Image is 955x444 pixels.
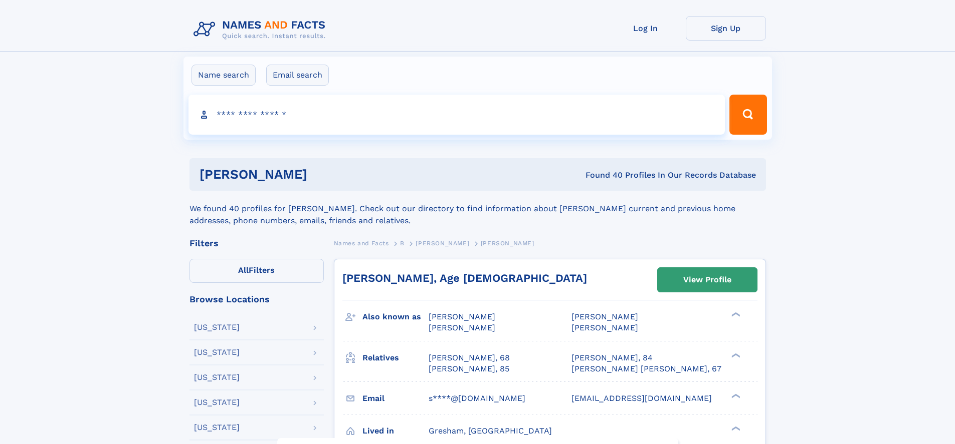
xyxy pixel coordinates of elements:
input: search input [188,95,725,135]
div: Browse Locations [189,295,324,304]
a: Sign Up [686,16,766,41]
span: [EMAIL_ADDRESS][DOMAIN_NAME] [571,393,712,403]
span: [PERSON_NAME] [429,323,495,332]
div: [US_STATE] [194,323,240,331]
span: [PERSON_NAME] [571,323,638,332]
div: [US_STATE] [194,423,240,431]
div: [US_STATE] [194,348,240,356]
span: Gresham, [GEOGRAPHIC_DATA] [429,426,552,435]
h3: Relatives [362,349,429,366]
div: Filters [189,239,324,248]
div: We found 40 profiles for [PERSON_NAME]. Check out our directory to find information about [PERSON... [189,191,766,227]
a: [PERSON_NAME], 85 [429,363,509,374]
h3: Also known as [362,308,429,325]
span: [PERSON_NAME] [481,240,534,247]
button: Search Button [729,95,767,135]
a: [PERSON_NAME] [416,237,469,249]
div: ❯ [729,392,741,399]
span: [PERSON_NAME] [429,312,495,321]
div: ❯ [729,311,741,318]
a: [PERSON_NAME], 68 [429,352,510,363]
span: All [238,265,249,275]
h3: Email [362,390,429,407]
img: Logo Names and Facts [189,16,334,43]
a: Names and Facts [334,237,389,249]
a: [PERSON_NAME] [PERSON_NAME], 67 [571,363,721,374]
span: B [400,240,405,247]
h1: [PERSON_NAME] [200,168,447,181]
a: Log In [606,16,686,41]
div: [US_STATE] [194,398,240,406]
span: [PERSON_NAME] [571,312,638,321]
h3: Lived in [362,422,429,439]
a: B [400,237,405,249]
a: [PERSON_NAME], Age [DEMOGRAPHIC_DATA] [342,272,587,284]
div: ❯ [729,352,741,358]
div: Found 40 Profiles In Our Records Database [446,170,756,181]
div: ❯ [729,425,741,431]
a: View Profile [658,268,757,292]
div: View Profile [683,268,731,291]
label: Filters [189,259,324,283]
a: [PERSON_NAME], 84 [571,352,653,363]
label: Email search [266,65,329,86]
div: [US_STATE] [194,373,240,381]
span: [PERSON_NAME] [416,240,469,247]
label: Name search [192,65,256,86]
